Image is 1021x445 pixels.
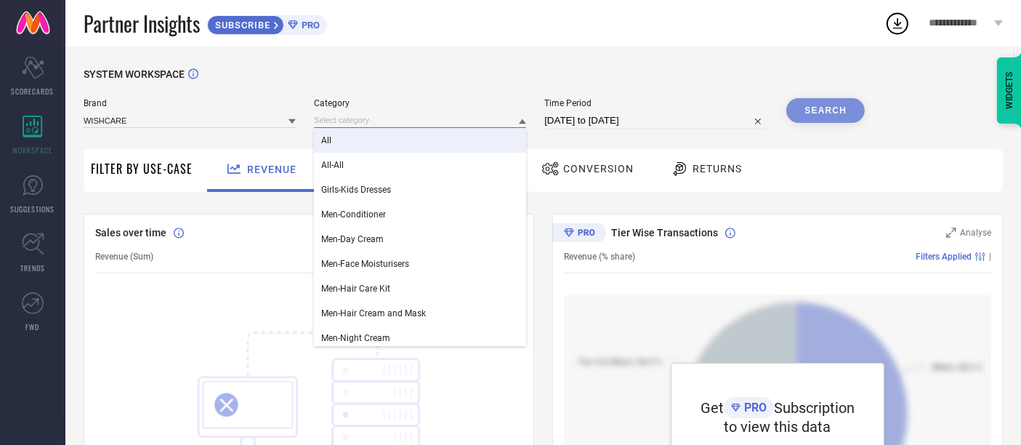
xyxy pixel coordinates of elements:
[774,399,855,417] span: Subscription
[321,333,390,343] span: Men-Night Cream
[946,228,956,238] svg: Zoom
[693,163,742,175] span: Returns
[12,86,55,97] span: SCORECARDS
[989,252,991,262] span: |
[95,252,153,262] span: Revenue (Sum)
[20,262,45,273] span: TRENDS
[321,259,409,269] span: Men-Face Moisturisers
[26,321,40,332] span: FWD
[564,252,635,262] span: Revenue (% share)
[314,202,526,227] div: Men-Conditioner
[314,276,526,301] div: Men-Hair Care Kit
[725,418,831,436] span: to view this data
[321,308,426,318] span: Men-Hair Cream and Mask
[314,98,526,108] span: Category
[247,164,296,175] span: Revenue
[95,227,166,238] span: Sales over time
[314,113,526,128] input: Select category
[314,153,526,177] div: All-All
[314,252,526,276] div: Men-Face Moisturisers
[884,10,911,36] div: Open download list
[321,135,331,145] span: All
[298,20,320,31] span: PRO
[314,301,526,326] div: Men-Hair Cream and Mask
[91,160,193,177] span: Filter By Use-Case
[11,204,55,215] span: SUGGESTIONS
[84,9,200,39] span: Partner Insights
[552,223,606,245] div: Premium
[563,163,634,175] span: Conversion
[611,227,718,238] span: Tier Wise Transactions
[321,234,384,244] span: Men-Day Cream
[84,98,296,108] span: Brand
[960,228,991,238] span: Analyse
[13,145,53,156] span: WORKSPACE
[321,185,391,195] span: Girls-Kids Dresses
[321,284,390,294] span: Men-Hair Care Kit
[321,160,344,170] span: All-All
[208,20,274,31] span: SUBSCRIBE
[701,399,724,417] span: Get
[321,209,386,220] span: Men-Conditioner
[314,177,526,202] div: Girls-Kids Dresses
[314,326,526,350] div: Men-Night Cream
[544,112,768,129] input: Select time period
[314,128,526,153] div: All
[740,401,767,414] span: PRO
[916,252,972,262] span: Filters Applied
[207,12,327,35] a: SUBSCRIBEPRO
[84,68,185,80] span: SYSTEM WORKSPACE
[314,227,526,252] div: Men-Day Cream
[544,98,768,108] span: Time Period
